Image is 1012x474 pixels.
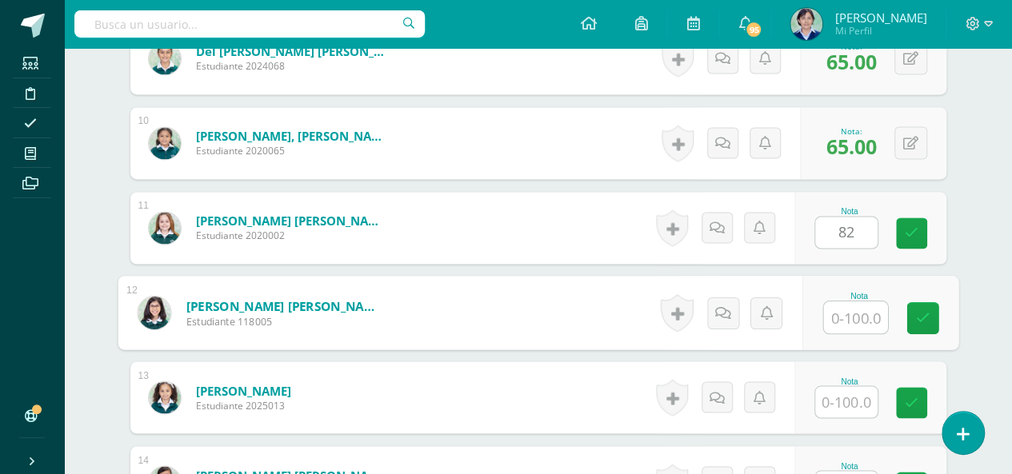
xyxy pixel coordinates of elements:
[138,296,170,329] img: 7729fe26cf0f36f1f7d19cc21c1e6f55.png
[196,59,388,73] span: Estudiante 2024068
[149,381,181,413] img: 1b4b4de6bdd73bf8bb99964949b0fb97.png
[826,133,877,160] span: 65.00
[149,127,181,159] img: 3b7c9185d351bceeecddaba952ba5dfa.png
[826,125,877,137] div: Nota:
[815,217,878,248] input: 0-100.0
[196,128,388,144] a: [PERSON_NAME], [PERSON_NAME]
[814,207,885,216] div: Nota
[196,229,388,242] span: Estudiante 2020002
[834,24,926,38] span: Mi Perfil
[196,213,388,229] a: [PERSON_NAME] [PERSON_NAME]
[196,398,291,412] span: Estudiante 2025013
[834,10,926,26] span: [PERSON_NAME]
[196,43,388,59] a: del [PERSON_NAME] [PERSON_NAME]
[149,42,181,74] img: 0a1b1de43d3f7044cafb493142da5e61.png
[745,21,762,38] span: 95
[823,301,887,333] input: 0-100.0
[814,376,885,385] div: Nota
[826,48,877,75] span: 65.00
[74,10,425,38] input: Busca un usuario...
[814,461,885,470] div: Nota
[149,212,181,244] img: 466a19907dcef20f5a747659c72beb6a.png
[196,144,388,157] span: Estudiante 2020065
[186,314,383,329] span: Estudiante 118005
[822,291,895,300] div: Nota
[196,382,291,398] a: [PERSON_NAME]
[815,386,878,417] input: 0-100.0
[186,297,383,314] a: [PERSON_NAME] [PERSON_NAME]
[790,8,822,40] img: c515940765bb2a7520d7eaada613f0d0.png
